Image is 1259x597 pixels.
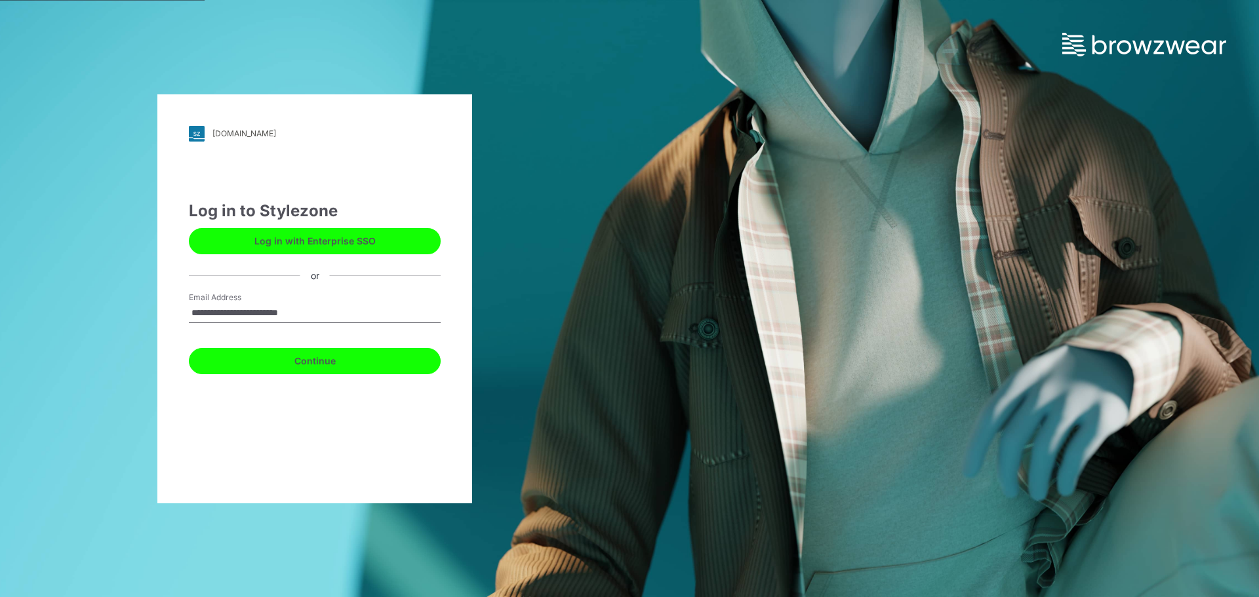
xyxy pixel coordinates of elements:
[300,269,330,282] div: or
[189,228,441,254] button: Log in with Enterprise SSO
[1062,33,1226,56] img: browzwear-logo.73288ffb.svg
[212,128,276,138] div: [DOMAIN_NAME]
[189,126,205,142] img: svg+xml;base64,PHN2ZyB3aWR0aD0iMjgiIGhlaWdodD0iMjgiIHZpZXdCb3g9IjAgMCAyOCAyOCIgZmlsbD0ibm9uZSIgeG...
[189,126,441,142] a: [DOMAIN_NAME]
[189,292,281,303] label: Email Address
[189,348,441,374] button: Continue
[189,199,441,223] div: Log in to Stylezone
